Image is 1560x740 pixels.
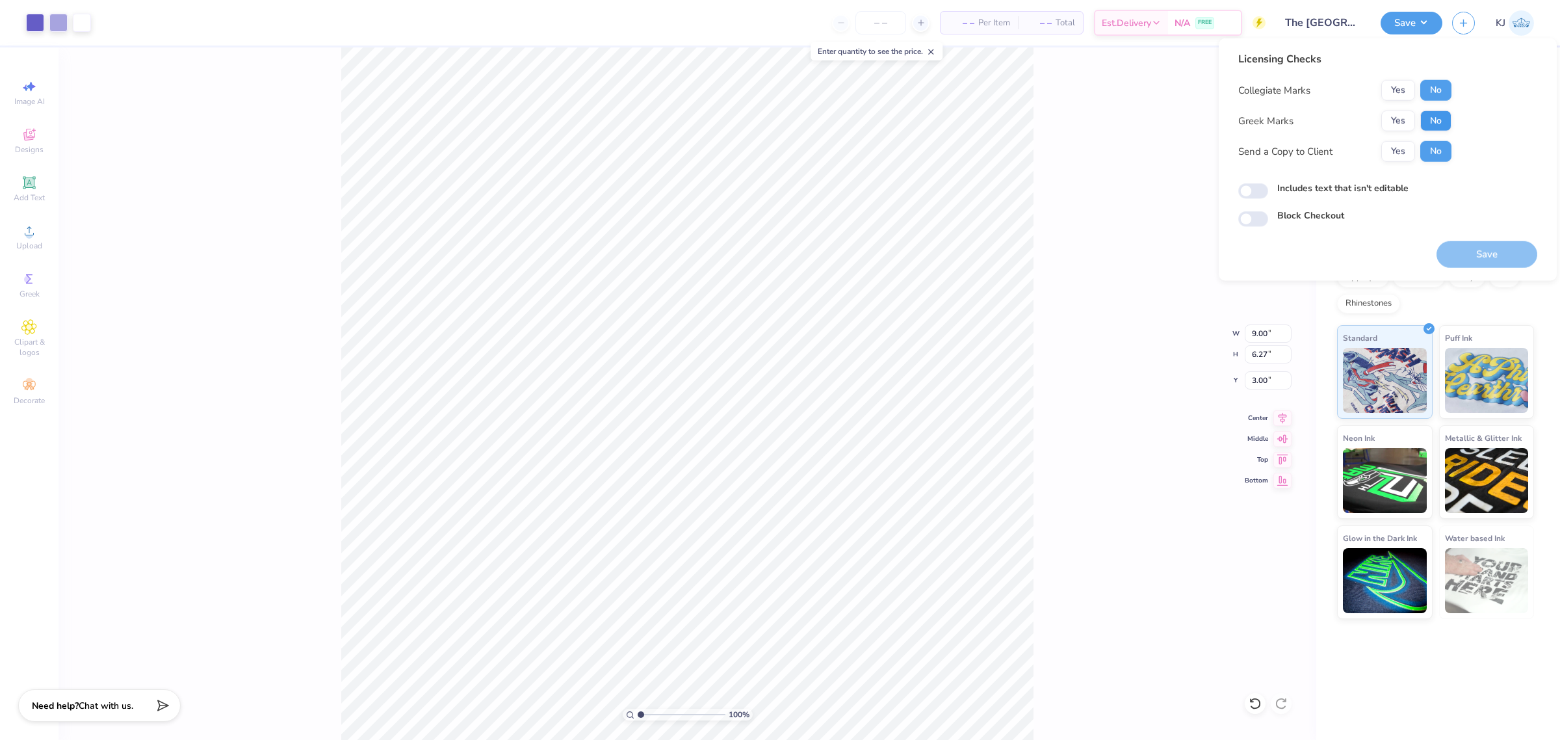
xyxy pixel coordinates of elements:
button: No [1420,80,1451,101]
span: FREE [1198,18,1212,27]
img: Standard [1343,348,1427,413]
span: Clipart & logos [6,337,52,358]
span: Decorate [14,395,45,406]
span: KJ [1496,16,1505,31]
span: Metallic & Glitter Ink [1445,431,1522,445]
label: Includes text that isn't editable [1277,181,1409,195]
button: Yes [1381,111,1415,131]
span: Total [1056,16,1075,30]
span: Image AI [14,96,45,107]
div: Rhinestones [1337,294,1400,313]
img: Neon Ink [1343,448,1427,513]
img: Kendra Jingco [1509,10,1534,36]
span: – – [948,16,974,30]
div: Licensing Checks [1238,51,1451,67]
div: Greek Marks [1238,114,1293,129]
span: Neon Ink [1343,431,1375,445]
span: N/A [1175,16,1190,30]
span: 100 % [729,709,749,720]
span: Est. Delivery [1102,16,1151,30]
span: Standard [1343,331,1377,345]
img: Water based Ink [1445,548,1529,613]
span: Water based Ink [1445,531,1505,545]
input: – – [855,11,906,34]
a: KJ [1496,10,1534,36]
button: Yes [1381,141,1415,162]
span: – – [1026,16,1052,30]
label: Block Checkout [1277,209,1344,222]
span: Bottom [1245,476,1268,485]
span: Glow in the Dark Ink [1343,531,1417,545]
span: Add Text [14,192,45,203]
div: Send a Copy to Client [1238,144,1332,159]
img: Puff Ink [1445,348,1529,413]
div: Enter quantity to see the price. [811,42,942,60]
span: Upload [16,241,42,251]
span: Per Item [978,16,1010,30]
button: Yes [1381,80,1415,101]
button: Save [1381,12,1442,34]
input: Untitled Design [1275,10,1371,36]
span: Center [1245,414,1268,423]
div: Collegiate Marks [1238,83,1310,98]
img: Metallic & Glitter Ink [1445,448,1529,513]
button: No [1420,111,1451,131]
span: Chat with us. [79,700,133,712]
span: Greek [19,289,40,299]
span: Top [1245,455,1268,464]
strong: Need help? [32,700,79,712]
button: No [1420,141,1451,162]
span: Puff Ink [1445,331,1472,345]
span: Middle [1245,434,1268,443]
span: Designs [15,144,44,155]
img: Glow in the Dark Ink [1343,548,1427,613]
